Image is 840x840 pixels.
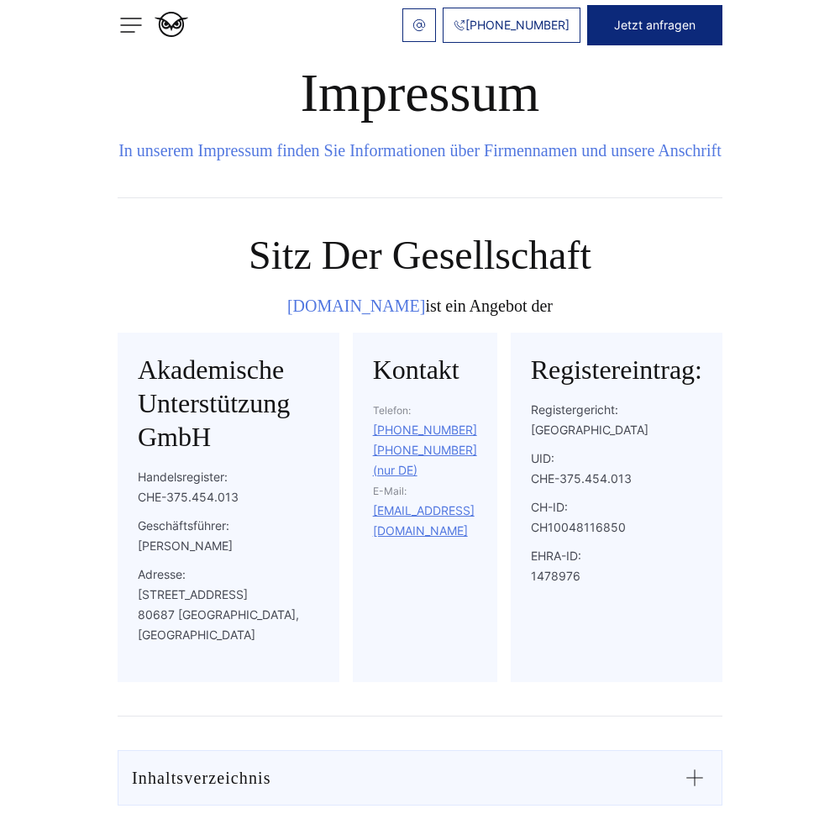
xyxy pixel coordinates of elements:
[138,564,319,585] p: Adresse:
[287,297,425,315] a: [DOMAIN_NAME]
[155,12,188,37] img: logo
[118,12,144,39] img: menu
[138,585,319,645] div: [STREET_ADDRESS] 80687 [GEOGRAPHIC_DATA], [GEOGRAPHIC_DATA]
[373,423,477,437] a: [PHONE_NUMBER]
[373,503,475,538] a: [EMAIL_ADDRESS][DOMAIN_NAME]
[138,516,319,536] p: Geschäftsführer:
[587,5,722,45] button: Jetzt anfragen
[443,8,580,43] a: [PHONE_NUMBER]
[373,485,407,497] span: E-Mail:
[531,497,702,517] p: CH-ID:
[531,449,702,469] p: UID:
[138,353,210,454] h2: Akademische Unterstützung GmbH
[531,420,702,440] div: [GEOGRAPHIC_DATA]
[531,517,702,538] div: CH10048116850
[531,400,702,420] p: Registergericht:
[373,404,411,417] span: Telefon:
[531,353,600,386] h2: Registereintrag:
[138,536,319,556] div: [PERSON_NAME]
[138,487,319,507] div: CHE-375.454.013
[118,232,722,279] h2: Sitz der Gesellschaft
[531,566,702,586] div: 1478976
[531,469,702,489] div: CHE-375.454.013
[373,443,477,477] a: [PHONE_NUMBER] (nur DE)
[118,137,722,164] div: In unserem Impressum finden Sie Informationen über Firmennamen und unsere Anschrift
[373,353,415,386] h2: Kontakt
[465,18,570,32] span: [PHONE_NUMBER]
[531,546,702,566] p: EHRA-ID:
[132,764,271,791] div: Inhaltsverzeichnis
[118,292,722,319] div: ist ein Angebot der
[138,467,319,487] p: Handelsregister:
[118,63,722,123] h1: Impressum
[454,19,465,31] img: Phone
[412,18,426,32] img: email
